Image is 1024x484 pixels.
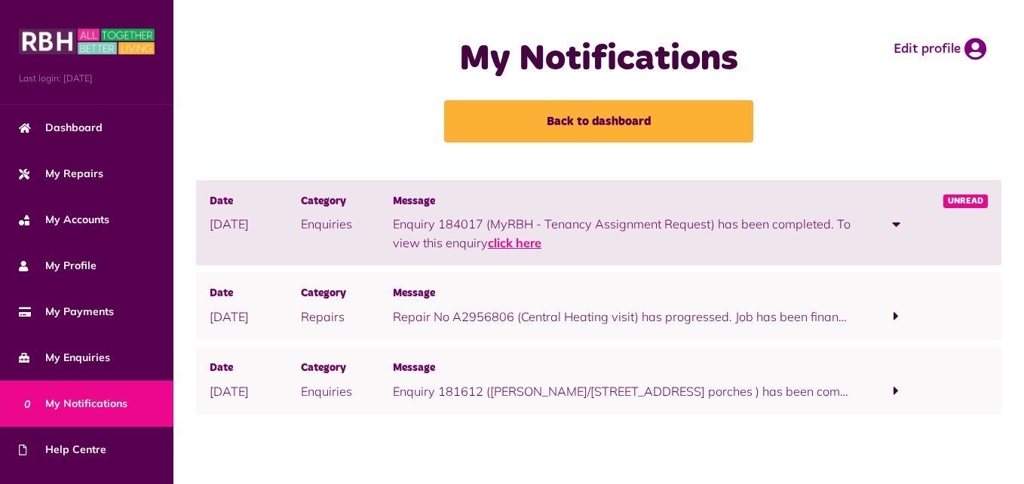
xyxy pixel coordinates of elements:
[210,194,301,210] span: Date
[393,194,851,210] span: Message
[19,350,110,366] span: My Enquiries
[210,382,301,400] p: [DATE]
[301,286,392,302] span: Category
[301,215,392,233] p: Enquiries
[210,215,301,233] p: [DATE]
[393,360,851,377] span: Message
[401,38,796,81] h1: My Notifications
[301,194,392,210] span: Category
[19,212,109,228] span: My Accounts
[19,396,127,412] span: My Notifications
[210,308,301,326] p: [DATE]
[393,215,851,252] p: Enquiry 184017 (MyRBH - Tenancy Assignment Request) has been completed. To view this enquiry
[393,382,851,400] p: Enquiry 181612 ([PERSON_NAME]/[STREET_ADDRESS] porches ) has been completed. To view this enquiry
[444,100,753,142] a: Back to dashboard
[19,120,103,136] span: Dashboard
[210,360,301,377] span: Date
[943,195,988,208] span: Unread
[894,38,986,60] a: Edit profile
[488,235,541,250] a: click here
[19,258,97,274] span: My Profile
[301,382,392,400] p: Enquiries
[301,308,392,326] p: Repairs
[301,360,392,377] span: Category
[19,304,114,320] span: My Payments
[19,395,35,412] span: 0
[393,308,851,326] p: Repair No A2956806 (Central Heating visit) has progressed. Job has been financially completed. To...
[19,26,155,57] img: MyRBH
[19,442,106,458] span: Help Centre
[19,72,155,85] span: Last login: [DATE]
[210,286,301,302] span: Date
[393,286,851,302] span: Message
[19,166,103,182] span: My Repairs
